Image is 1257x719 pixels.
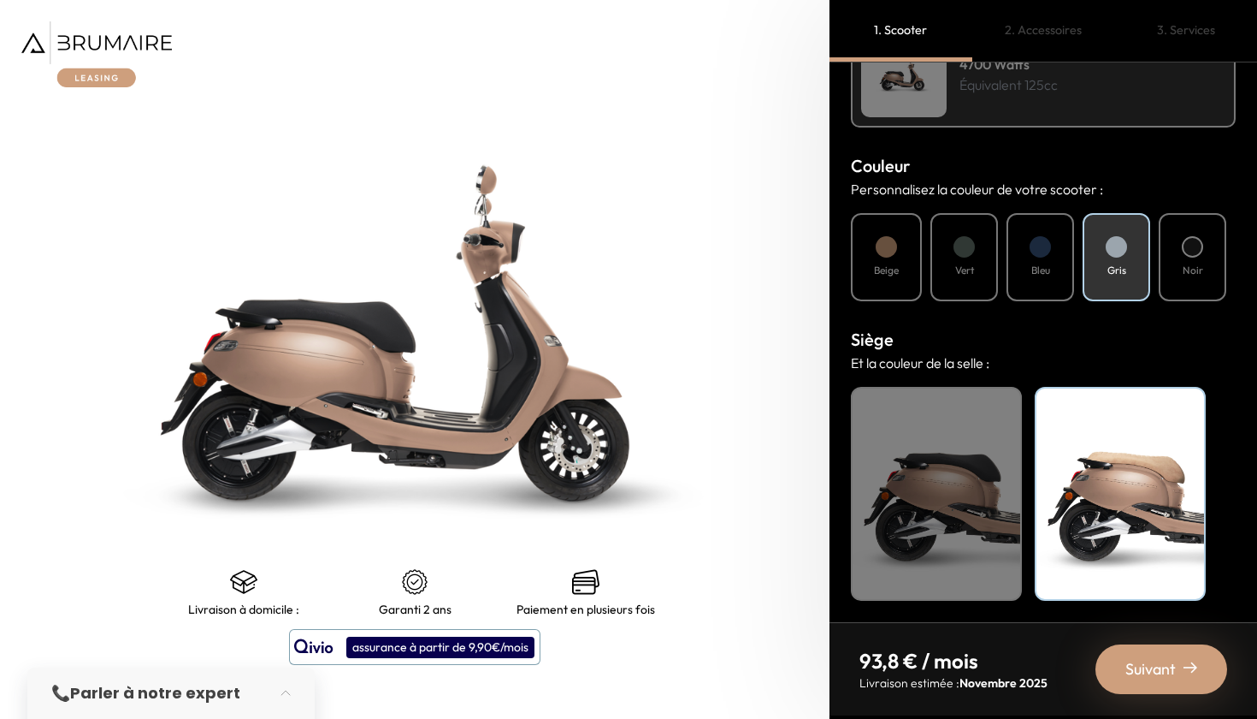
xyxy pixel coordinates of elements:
h4: Gris [1107,263,1126,278]
img: Brumaire Leasing [21,21,172,87]
img: Scooter Leasing [861,32,947,117]
span: Suivant [1125,657,1176,681]
button: assurance à partir de 9,90€/mois [289,629,540,665]
div: assurance à partir de 9,90€/mois [346,637,534,658]
p: 93,8 € / mois [859,647,1047,674]
span: Novembre 2025 [959,675,1047,691]
p: Équivalent 125cc [959,74,1058,95]
h4: Vert [955,263,974,278]
p: Livraison à domicile : [188,603,299,616]
img: logo qivio [294,637,333,657]
p: Et la couleur de la selle : [851,353,1236,373]
h4: Beige [1045,397,1195,419]
img: right-arrow-2.png [1183,661,1197,674]
h4: Beige [874,263,899,278]
p: Paiement en plusieurs fois [516,603,655,616]
p: Garanti 2 ans [379,603,451,616]
h3: Couleur [851,153,1236,179]
h4: 4700 Watts [959,54,1058,74]
p: Livraison estimée : [859,674,1047,692]
img: certificat-de-garantie.png [401,568,428,596]
p: Personnalisez la couleur de votre scooter : [851,179,1236,199]
h4: Noir [1183,263,1203,278]
h4: Bleu [1031,263,1050,278]
h3: Siège [851,327,1236,353]
h4: Noir [861,397,1012,419]
img: credit-cards.png [572,568,599,596]
img: shipping.png [230,568,257,596]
